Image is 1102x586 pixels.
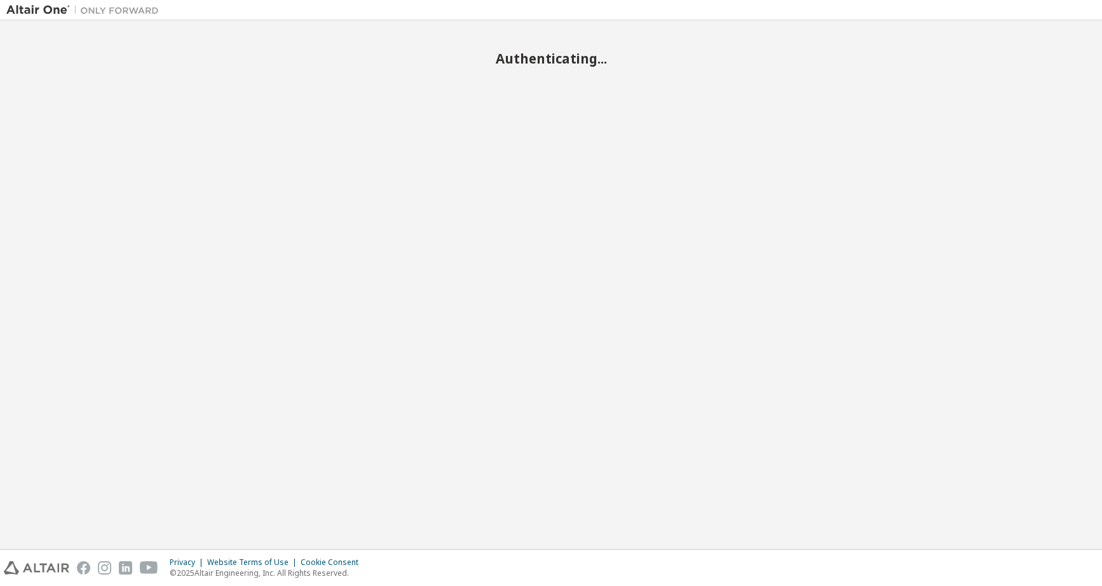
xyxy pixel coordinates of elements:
p: © 2025 Altair Engineering, Inc. All Rights Reserved. [170,568,366,578]
h2: Authenticating... [6,50,1096,67]
img: youtube.svg [140,561,158,575]
img: Altair One [6,4,165,17]
img: altair_logo.svg [4,561,69,575]
div: Privacy [170,557,207,568]
div: Cookie Consent [301,557,366,568]
div: Website Terms of Use [207,557,301,568]
img: linkedin.svg [119,561,132,575]
img: instagram.svg [98,561,111,575]
img: facebook.svg [77,561,90,575]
